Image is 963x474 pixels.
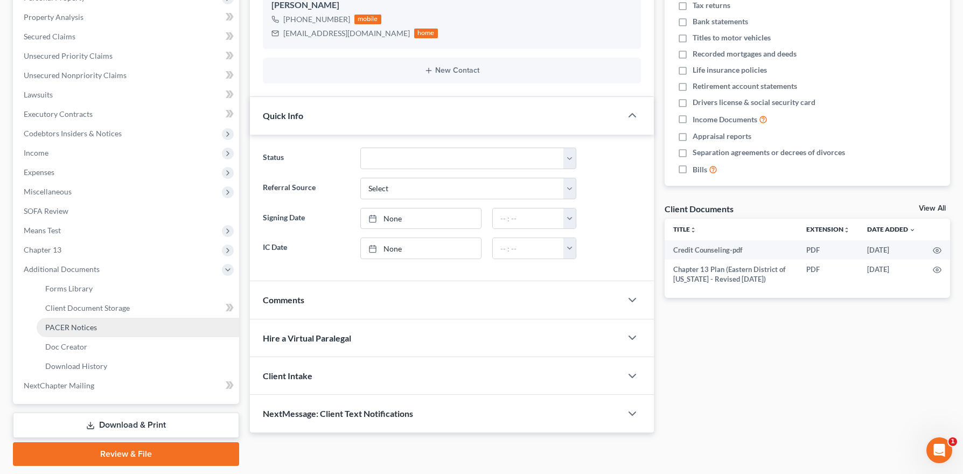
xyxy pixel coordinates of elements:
[867,225,916,233] a: Date Added expand_more
[859,260,924,289] td: [DATE]
[37,298,239,318] a: Client Document Storage
[665,240,798,260] td: Credit Counseling-pdf
[798,240,859,260] td: PDF
[24,264,100,274] span: Additional Documents
[257,148,355,169] label: Status
[24,245,61,254] span: Chapter 13
[13,442,239,466] a: Review & File
[673,225,696,233] a: Titleunfold_more
[414,29,438,38] div: home
[263,333,351,343] span: Hire a Virtual Paralegal
[361,238,481,259] a: None
[257,238,355,259] label: IC Date
[693,97,815,108] span: Drivers license & social security card
[37,337,239,357] a: Doc Creator
[926,437,952,463] iframe: Intercom live chat
[493,238,564,259] input: -- : --
[13,413,239,438] a: Download & Print
[693,147,845,158] span: Separation agreements or decrees of divorces
[948,437,957,446] span: 1
[15,46,239,66] a: Unsecured Priority Claims
[24,32,75,41] span: Secured Claims
[24,90,53,99] span: Lawsuits
[15,376,239,395] a: NextChapter Mailing
[15,85,239,104] a: Lawsuits
[361,208,481,229] a: None
[263,408,413,419] span: NextMessage: Client Text Notifications
[806,225,850,233] a: Extensionunfold_more
[37,357,239,376] a: Download History
[493,208,564,229] input: -- : --
[693,48,797,59] span: Recorded mortgages and deeds
[24,71,127,80] span: Unsecured Nonpriority Claims
[45,361,107,371] span: Download History
[283,14,350,25] div: [PHONE_NUMBER]
[693,81,797,92] span: Retirement account statements
[24,129,122,138] span: Codebtors Insiders & Notices
[15,201,239,221] a: SOFA Review
[263,110,303,121] span: Quick Info
[37,318,239,337] a: PACER Notices
[257,178,355,199] label: Referral Source
[15,66,239,85] a: Unsecured Nonpriority Claims
[24,12,83,22] span: Property Analysis
[693,65,767,75] span: Life insurance policies
[263,371,312,381] span: Client Intake
[24,206,68,215] span: SOFA Review
[15,104,239,124] a: Executory Contracts
[665,260,798,289] td: Chapter 13 Plan (Eastern District of [US_STATE] - Revised [DATE])
[693,32,771,43] span: Titles to motor vehicles
[354,15,381,24] div: mobile
[798,260,859,289] td: PDF
[283,28,410,39] div: [EMAIL_ADDRESS][DOMAIN_NAME]
[45,303,130,312] span: Client Document Storage
[271,66,632,75] button: New Contact
[24,148,48,157] span: Income
[45,342,87,351] span: Doc Creator
[37,279,239,298] a: Forms Library
[24,51,113,60] span: Unsecured Priority Claims
[263,295,304,305] span: Comments
[45,284,93,293] span: Forms Library
[665,203,734,214] div: Client Documents
[693,164,707,175] span: Bills
[15,8,239,27] a: Property Analysis
[909,227,916,233] i: expand_more
[24,187,72,196] span: Miscellaneous
[45,323,97,332] span: PACER Notices
[693,16,748,27] span: Bank statements
[24,168,54,177] span: Expenses
[859,240,924,260] td: [DATE]
[693,131,751,142] span: Appraisal reports
[257,208,355,229] label: Signing Date
[15,27,239,46] a: Secured Claims
[693,114,757,125] span: Income Documents
[690,227,696,233] i: unfold_more
[24,226,61,235] span: Means Test
[24,109,93,119] span: Executory Contracts
[843,227,850,233] i: unfold_more
[919,205,946,212] a: View All
[24,381,94,390] span: NextChapter Mailing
